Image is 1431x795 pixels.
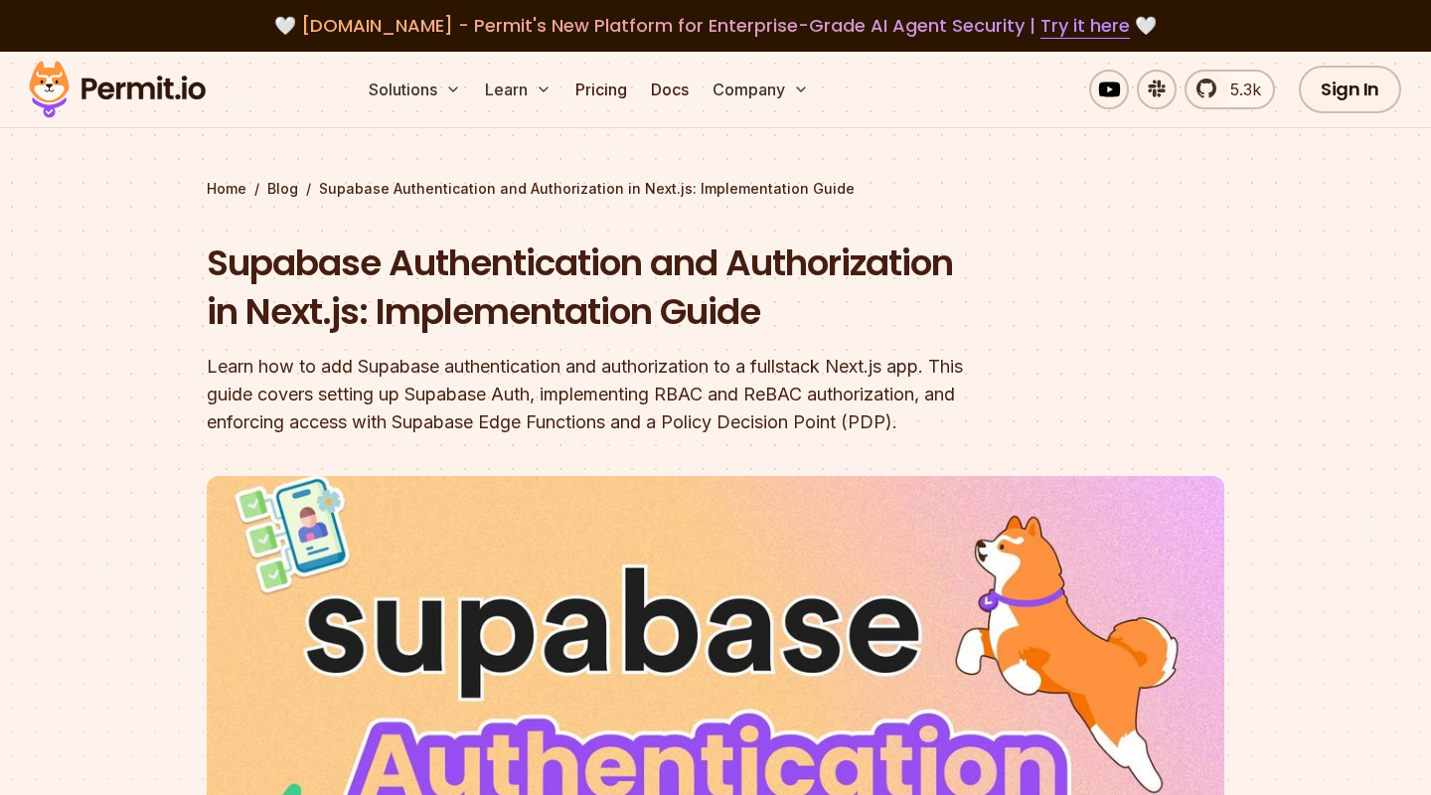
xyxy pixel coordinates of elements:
[1299,66,1401,113] a: Sign In
[1040,13,1130,39] a: Try it here
[207,353,970,436] div: Learn how to add Supabase authentication and authorization to a fullstack Next.js app. This guide...
[1185,70,1275,109] a: 5.3k
[643,70,697,109] a: Docs
[361,70,469,109] button: Solutions
[207,238,970,337] h1: Supabase Authentication and Authorization in Next.js: Implementation Guide
[1218,78,1261,101] span: 5.3k
[48,12,1383,40] div: 🤍 🤍
[267,179,298,199] a: Blog
[207,179,246,199] a: Home
[705,70,817,109] button: Company
[567,70,635,109] a: Pricing
[207,179,1224,199] div: / /
[301,13,1130,38] span: [DOMAIN_NAME] - Permit's New Platform for Enterprise-Grade AI Agent Security |
[20,56,215,123] img: Permit logo
[477,70,559,109] button: Learn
